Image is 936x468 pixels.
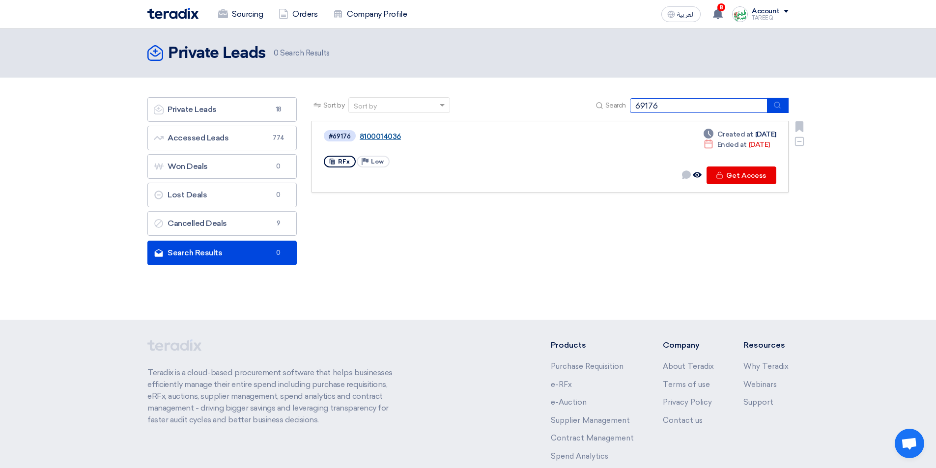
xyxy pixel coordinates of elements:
li: Company [663,339,714,351]
span: 9 [273,219,284,228]
span: 0 [273,190,284,200]
a: e-RFx [551,380,572,389]
a: Terms of use [663,380,710,389]
button: Get Access [707,166,776,184]
div: Sort by [354,101,377,111]
a: Supplier Management [551,416,630,425]
input: Search by title or reference number [630,98,767,113]
a: Sourcing [210,3,271,25]
a: Cancelled Deals9 [147,211,297,236]
img: Teradix logo [147,8,199,19]
span: 774 [273,133,284,143]
img: Screenshot___1727703618088.png [732,6,748,22]
div: #69176 [329,133,351,139]
span: العربية [677,11,695,18]
a: Why Teradix [743,362,789,371]
span: 8 [717,3,725,11]
a: 8100014036 [360,132,605,141]
a: Orders [271,3,325,25]
div: Account [752,7,780,16]
a: Purchase Requisition [551,362,624,371]
a: Won Deals0 [147,154,297,179]
span: Search Results [274,48,330,59]
a: Contact us [663,416,703,425]
span: 0 [273,248,284,258]
a: Support [743,398,773,407]
span: Low [371,158,384,165]
span: Search [605,100,626,110]
a: Company Profile [325,3,415,25]
a: Open chat [895,429,924,458]
li: Products [551,339,634,351]
a: Accessed Leads774 [147,126,297,150]
span: Created at [717,129,753,139]
h2: Private Leads [168,44,266,63]
button: العربية [661,6,701,22]
span: 0 [274,49,279,57]
div: [DATE] [704,129,776,139]
span: 18 [273,105,284,114]
span: 0 [273,162,284,171]
div: [DATE] [704,139,770,150]
span: Sort by [323,100,345,110]
a: Spend Analytics [551,452,608,461]
a: Privacy Policy [663,398,712,407]
div: TAREEQ [752,15,789,21]
span: Ended at [717,139,747,150]
a: Private Leads18 [147,97,297,122]
a: About Teradix [663,362,714,371]
a: Contract Management [551,434,634,442]
a: Lost Deals0 [147,183,297,207]
p: Teradix is a cloud-based procurement software that helps businesses efficiently manage their enti... [147,367,404,426]
a: Webinars [743,380,777,389]
a: Search Results0 [147,241,297,265]
a: e-Auction [551,398,587,407]
li: Resources [743,339,789,351]
span: RFx [338,158,350,165]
